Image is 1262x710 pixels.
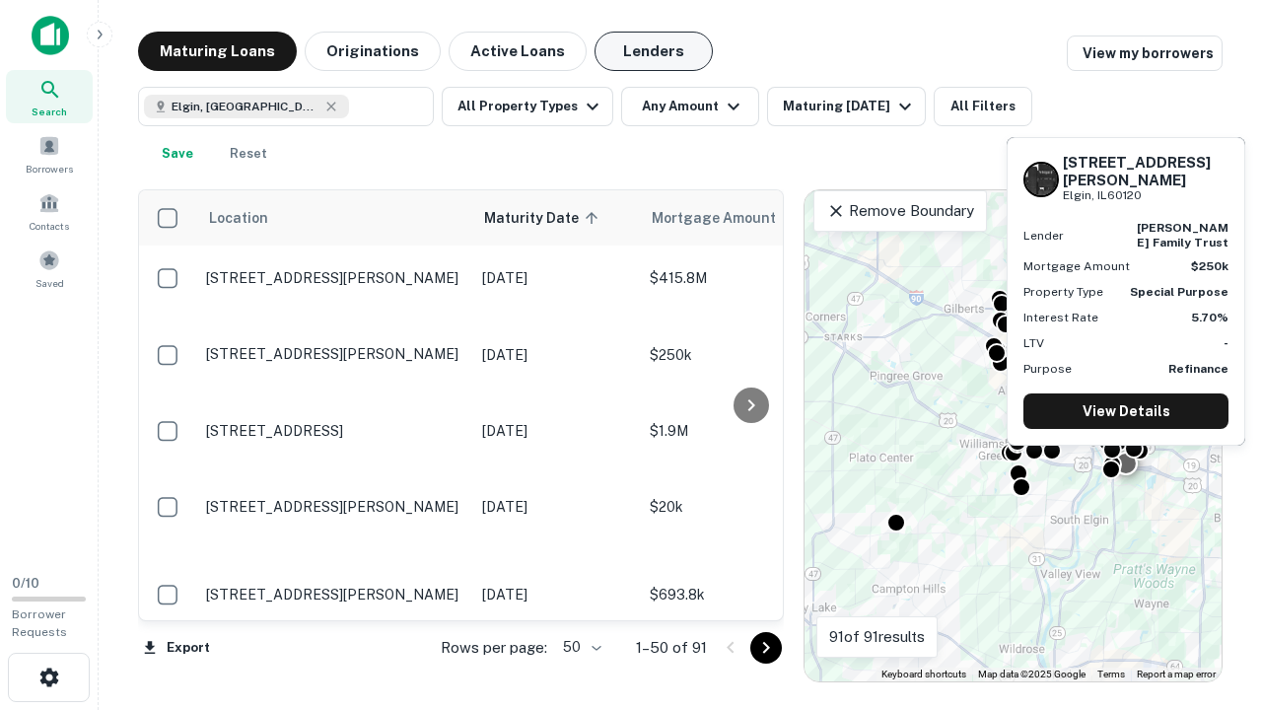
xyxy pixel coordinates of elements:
p: Rows per page: [441,636,547,660]
button: Export [138,633,215,663]
p: [STREET_ADDRESS][PERSON_NAME] [206,586,462,603]
span: Borrowers [26,161,73,177]
p: Lender [1023,227,1064,245]
span: Maturity Date [484,206,604,230]
button: Originations [305,32,441,71]
a: Saved [6,242,93,295]
a: Search [6,70,93,123]
div: 0 0 [805,190,1222,681]
p: Mortgage Amount [1023,257,1130,275]
th: Maturity Date [472,190,640,246]
button: All Filters [934,87,1032,126]
p: [DATE] [482,496,630,518]
p: LTV [1023,334,1044,352]
p: [DATE] [482,344,630,366]
strong: Special Purpose [1130,285,1228,299]
span: 0 / 10 [12,576,39,591]
span: Elgin, [GEOGRAPHIC_DATA], [GEOGRAPHIC_DATA] [172,98,319,115]
span: Search [32,104,67,119]
p: [DATE] [482,420,630,442]
p: Interest Rate [1023,309,1098,326]
a: Open this area in Google Maps (opens a new window) [809,656,875,681]
button: Maturing Loans [138,32,297,71]
p: Remove Boundary [826,199,973,223]
span: Contacts [30,218,69,234]
button: Keyboard shortcuts [881,668,966,681]
div: Maturing [DATE] [783,95,917,118]
p: $693.8k [650,584,847,605]
span: Map data ©2025 Google [978,669,1086,679]
p: $250k [650,344,847,366]
button: Reset [217,134,280,174]
span: Location [208,206,268,230]
p: $415.8M [650,267,847,289]
strong: Refinance [1168,362,1228,376]
button: Save your search to get updates of matches that match your search criteria. [146,134,209,174]
p: Purpose [1023,360,1072,378]
a: Terms [1097,669,1125,679]
div: 50 [555,633,604,662]
h6: [STREET_ADDRESS][PERSON_NAME] [1063,154,1228,189]
button: Maturing [DATE] [767,87,926,126]
p: $20k [650,496,847,518]
img: capitalize-icon.png [32,16,69,55]
img: Google [809,656,875,681]
p: [STREET_ADDRESS][PERSON_NAME] [206,269,462,287]
iframe: Chat Widget [1163,552,1262,647]
p: $1.9M [650,420,847,442]
button: Lenders [595,32,713,71]
strong: $250k [1191,259,1228,273]
span: Saved [35,275,64,291]
button: Go to next page [750,632,782,664]
p: [STREET_ADDRESS][PERSON_NAME] [206,498,462,516]
span: Mortgage Amount [652,206,802,230]
p: Property Type [1023,283,1103,301]
p: 1–50 of 91 [636,636,707,660]
button: Any Amount [621,87,759,126]
button: All Property Types [442,87,613,126]
a: View Details [1023,393,1228,429]
span: Borrower Requests [12,607,67,639]
th: Location [196,190,472,246]
a: Borrowers [6,127,93,180]
th: Mortgage Amount [640,190,857,246]
strong: - [1224,336,1228,350]
p: [DATE] [482,584,630,605]
strong: 5.70% [1191,311,1228,324]
a: Report a map error [1137,669,1216,679]
p: Elgin, IL60120 [1063,186,1228,205]
p: 91 of 91 results [829,625,925,649]
p: [STREET_ADDRESS] [206,422,462,440]
button: Active Loans [449,32,587,71]
a: View my borrowers [1067,35,1223,71]
p: [DATE] [482,267,630,289]
a: Contacts [6,184,93,238]
strong: [PERSON_NAME] family trust [1137,221,1228,248]
p: [STREET_ADDRESS][PERSON_NAME] [206,345,462,363]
